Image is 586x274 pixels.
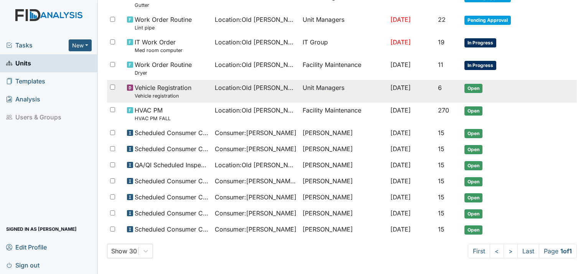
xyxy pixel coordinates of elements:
[6,41,69,50] a: Tasks
[517,244,539,258] a: Last
[438,193,444,201] span: 15
[300,12,387,34] td: Unit Managers
[300,141,387,157] td: [PERSON_NAME]
[135,47,183,54] small: Med room computer
[300,80,387,103] td: Unit Managers
[464,38,496,47] span: In Progress
[300,103,387,125] td: Facility Maintenance
[464,129,482,138] span: Open
[300,34,387,57] td: IT Group
[438,84,442,91] span: 6
[135,15,192,31] span: Work Order Routine Lint pipe
[215,83,296,92] span: Location : Old [PERSON_NAME].
[464,145,482,154] span: Open
[438,161,444,169] span: 15
[135,83,191,99] span: Vehicle Registration Vehicle registration
[300,189,387,205] td: [PERSON_NAME]
[390,106,411,114] span: [DATE]
[135,176,209,186] span: Scheduled Consumer Chart Review
[300,125,387,141] td: [PERSON_NAME]
[135,160,209,170] span: QA/QI Scheduled Inspection
[438,16,446,23] span: 22
[135,144,209,153] span: Scheduled Consumer Chart Review
[6,223,77,235] span: Signed in as [PERSON_NAME]
[438,145,444,153] span: 15
[464,16,511,25] span: Pending Approval
[135,225,209,234] span: Scheduled Consumer Chart Review
[135,115,171,122] small: HVAC PM FALL
[438,209,444,217] span: 15
[6,57,31,69] span: Units
[464,106,482,116] span: Open
[390,193,411,201] span: [DATE]
[135,2,192,9] small: Gutter
[464,209,482,219] span: Open
[438,225,444,233] span: 15
[135,38,183,54] span: IT Work Order Med room computer
[468,244,577,258] nav: task-pagination
[135,60,192,77] span: Work Order Routine Dryer
[135,92,191,99] small: Vehicle registration
[390,38,411,46] span: [DATE]
[215,192,296,202] span: Consumer : [PERSON_NAME]
[464,225,482,235] span: Open
[215,209,296,218] span: Consumer : [PERSON_NAME]
[438,106,449,114] span: 270
[464,84,482,93] span: Open
[390,84,411,91] span: [DATE]
[539,244,577,258] span: Page
[6,241,47,253] span: Edit Profile
[300,157,387,173] td: [PERSON_NAME]
[438,177,444,185] span: 15
[438,38,444,46] span: 19
[135,192,209,202] span: Scheduled Consumer Chart Review
[215,38,296,47] span: Location : Old [PERSON_NAME].
[111,246,137,256] div: Show 30
[215,128,296,137] span: Consumer : [PERSON_NAME]
[135,24,192,31] small: Lint pipe
[135,209,209,218] span: Scheduled Consumer Chart Review
[390,177,411,185] span: [DATE]
[215,15,296,24] span: Location : Old [PERSON_NAME].
[464,177,482,186] span: Open
[135,106,171,122] span: HVAC PM HVAC PM FALL
[215,225,296,234] span: Consumer : [PERSON_NAME]
[390,16,411,23] span: [DATE]
[215,144,296,153] span: Consumer : [PERSON_NAME]
[6,259,40,271] span: Sign out
[135,69,192,77] small: Dryer
[215,160,296,170] span: Location : Old [PERSON_NAME].
[300,222,387,238] td: [PERSON_NAME]
[504,244,518,258] a: >
[300,173,387,189] td: [PERSON_NAME]
[6,75,45,87] span: Templates
[390,209,411,217] span: [DATE]
[135,128,209,137] span: Scheduled Consumer Chart Review
[390,61,411,68] span: [DATE]
[69,39,92,51] button: New
[390,129,411,137] span: [DATE]
[300,57,387,80] td: Facility Maintenance
[215,106,296,115] span: Location : Old [PERSON_NAME].
[468,244,490,258] a: First
[215,60,296,69] span: Location : Old [PERSON_NAME].
[438,61,443,68] span: 11
[390,145,411,153] span: [DATE]
[390,161,411,169] span: [DATE]
[560,247,572,255] strong: 1 of 1
[464,61,496,70] span: In Progress
[215,176,296,186] span: Consumer : [PERSON_NAME], [GEOGRAPHIC_DATA]
[438,129,444,137] span: 15
[300,205,387,222] td: [PERSON_NAME]
[464,193,482,202] span: Open
[6,93,40,105] span: Analysis
[390,225,411,233] span: [DATE]
[490,244,504,258] a: <
[464,161,482,170] span: Open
